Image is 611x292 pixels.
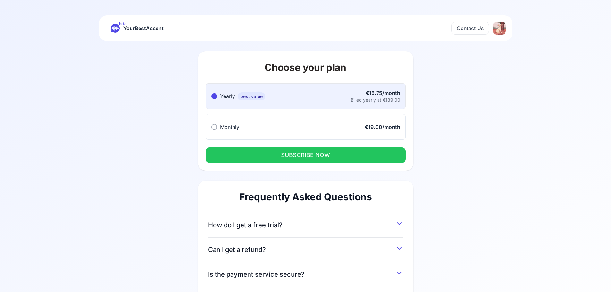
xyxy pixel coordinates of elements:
[351,97,400,103] div: Billed yearly at €189.00
[208,245,266,254] span: Can I get a refund?
[208,270,305,279] span: Is the payment service secure?
[208,267,403,279] button: Is the payment service secure?
[208,218,403,229] button: How do I get a free trial?
[206,83,406,109] button: Yearlybest value€15.75/monthBilled yearly at €189.00
[123,24,164,33] span: YourBestAccent
[206,114,406,140] button: Monthly€19.00/month
[106,24,169,33] a: betaYourBestAccent
[208,243,403,254] button: Can I get a refund?
[206,147,406,163] button: SUBSCRIBE NOW
[351,89,400,97] div: €15.75/month
[365,123,400,131] div: €19.00/month
[119,21,126,26] span: beta
[451,22,489,35] button: Contact Us
[220,93,235,99] span: Yearly
[206,62,406,73] h1: Choose your plan
[220,124,239,130] span: Monthly
[208,221,283,229] span: How do I get a free trial?
[238,92,265,100] span: best value
[493,22,506,35] img: EM
[208,191,403,203] h2: Frequently Asked Questions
